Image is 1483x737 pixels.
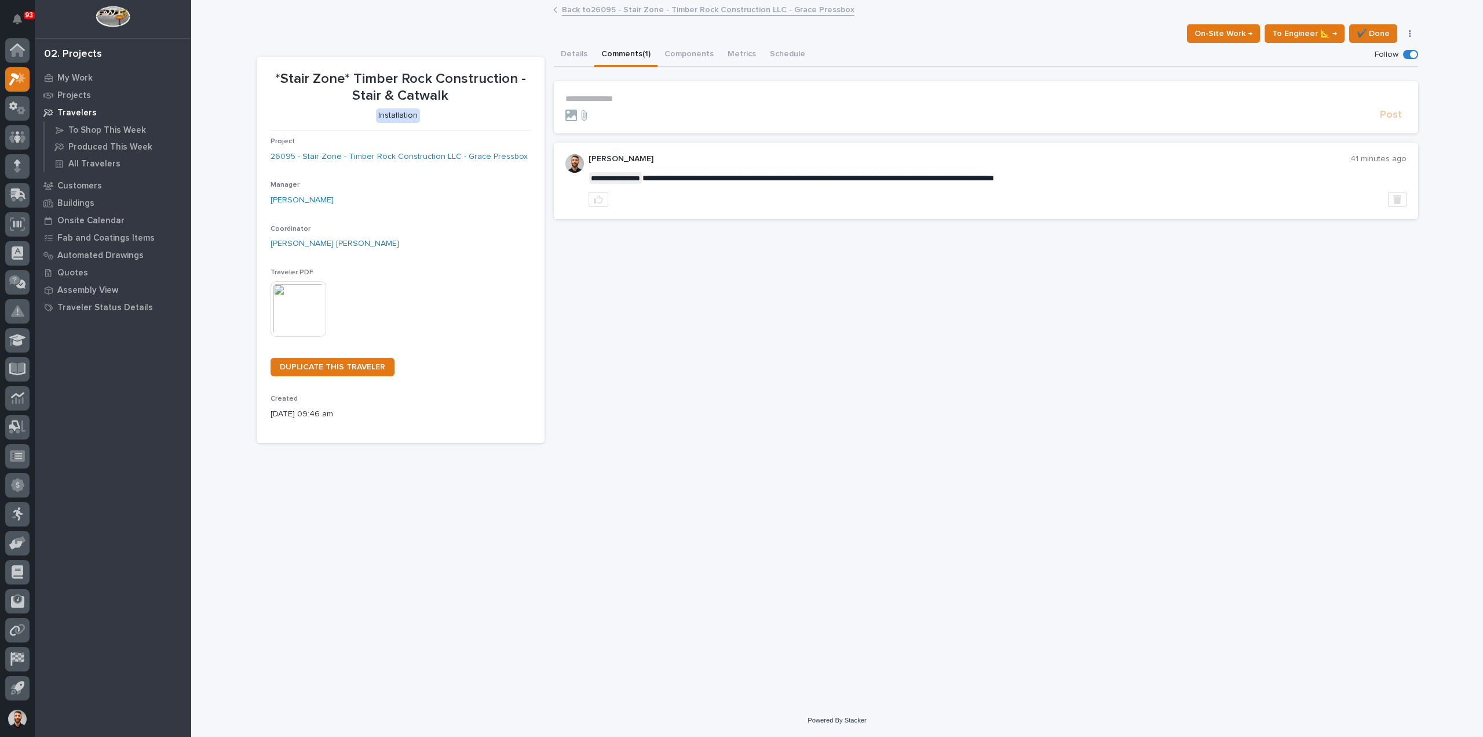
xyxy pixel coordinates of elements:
a: Automated Drawings [35,246,191,264]
a: DUPLICATE THIS TRAVELER [271,358,395,376]
p: Onsite Calendar [57,216,125,226]
a: Produced This Week [45,139,191,155]
button: users-avatar [5,707,30,731]
a: Customers [35,177,191,194]
p: [PERSON_NAME] [589,154,1350,164]
p: Fab and Coatings Items [57,233,155,244]
button: Components [658,43,721,67]
a: Powered By Stacker [808,717,866,724]
a: Assembly View [35,281,191,299]
p: Assembly View [57,285,118,296]
div: Installation [376,108,420,123]
a: Back to26095 - Stair Zone - Timber Rock Construction LLC - Grace Pressbox [562,2,854,16]
a: Quotes [35,264,191,281]
div: 02. Projects [44,48,102,61]
p: Travelers [57,108,97,118]
p: Buildings [57,198,94,209]
a: To Shop This Week [45,122,191,138]
span: Created [271,395,298,402]
button: like this post [589,192,608,207]
span: Post [1380,108,1402,122]
p: Follow [1375,50,1398,60]
span: Manager [271,181,299,188]
span: Project [271,138,295,145]
a: 26095 - Stair Zone - Timber Rock Construction LLC - Grace Pressbox [271,151,528,163]
p: Quotes [57,268,88,278]
span: ✔️ Done [1357,27,1390,41]
p: *Stair Zone* Timber Rock Construction - Stair & Catwalk [271,71,531,104]
a: Traveler Status Details [35,299,191,316]
button: Metrics [721,43,763,67]
p: [DATE] 09:46 am [271,408,531,420]
p: Produced This Week [68,142,152,153]
span: On-Site Work → [1195,27,1252,41]
a: [PERSON_NAME] [PERSON_NAME] [271,238,399,250]
p: Projects [57,90,91,101]
span: To Engineer 📐 → [1272,27,1337,41]
p: All Travelers [68,159,120,169]
p: To Shop This Week [68,125,146,136]
p: 93 [25,11,33,19]
p: Automated Drawings [57,250,144,261]
p: Traveler Status Details [57,303,153,313]
p: My Work [57,73,93,83]
div: Notifications93 [14,14,30,32]
img: Workspace Logo [96,6,130,27]
a: Fab and Coatings Items [35,229,191,246]
span: DUPLICATE THIS TRAVELER [280,363,385,371]
a: Buildings [35,194,191,212]
p: 41 minutes ago [1350,154,1407,164]
button: Details [554,43,594,67]
img: AGNmyxaji213nCK4JzPdPN3H3CMBhXDSA2tJ_sy3UIa5=s96-c [565,154,584,173]
a: My Work [35,69,191,86]
button: Notifications [5,7,30,31]
button: Post [1375,108,1407,122]
button: ✔️ Done [1349,24,1397,43]
button: Comments (1) [594,43,658,67]
a: [PERSON_NAME] [271,194,334,206]
p: Customers [57,181,102,191]
a: Projects [35,86,191,104]
a: All Travelers [45,155,191,172]
button: On-Site Work → [1187,24,1260,43]
span: Traveler PDF [271,269,313,276]
button: Schedule [763,43,812,67]
a: Travelers [35,104,191,121]
button: To Engineer 📐 → [1265,24,1345,43]
button: Delete post [1388,192,1407,207]
a: Onsite Calendar [35,212,191,229]
span: Coordinator [271,226,311,233]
